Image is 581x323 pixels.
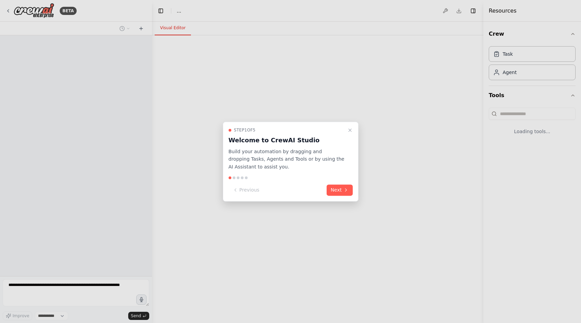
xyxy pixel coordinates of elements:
button: Next [327,184,353,196]
p: Build your automation by dragging and dropping Tasks, Agents and Tools or by using the AI Assista... [229,148,345,171]
button: Close walkthrough [346,126,354,134]
h3: Welcome to CrewAI Studio [229,136,345,145]
button: Previous [229,184,264,196]
button: Hide left sidebar [156,6,166,16]
span: Step 1 of 5 [234,127,256,133]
